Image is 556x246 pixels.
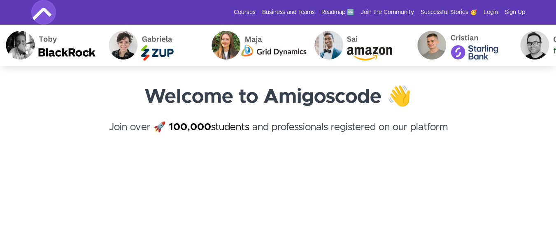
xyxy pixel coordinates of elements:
strong: 100,000 [169,122,211,132]
a: Courses [234,8,256,16]
a: Business and Teams [262,8,315,16]
a: Roadmap 🆕 [321,8,354,16]
strong: Welcome to Amigoscode 👋 [144,87,412,107]
img: Gabriela [103,25,206,66]
a: 100,000students [169,122,249,132]
a: Successful Stories 🥳 [421,8,477,16]
img: Maja [206,25,309,66]
a: Sign Up [505,8,525,16]
img: Cristian [412,25,514,66]
a: Join the Community [361,8,414,16]
img: Sai [309,25,412,66]
h4: Join over 🚀 and professionals registered on our platform [31,120,525,149]
a: Login [484,8,498,16]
